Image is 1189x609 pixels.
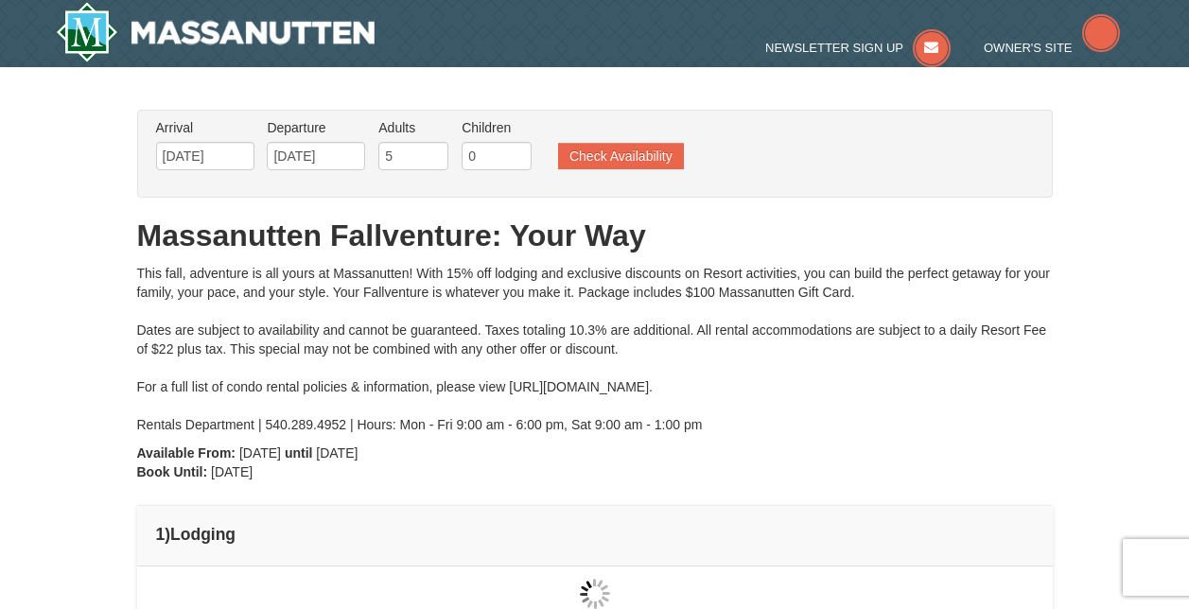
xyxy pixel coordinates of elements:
span: Newsletter Sign Up [765,41,903,55]
button: Check Availability [558,143,684,169]
span: [DATE] [211,464,253,479]
a: Owner's Site [984,41,1120,55]
img: wait gif [580,579,610,609]
div: This fall, adventure is all yours at Massanutten! With 15% off lodging and exclusive discounts on... [137,264,1053,434]
span: [DATE] [316,445,358,461]
a: Massanutten Resort [56,2,376,62]
img: Massanutten Resort Logo [56,2,376,62]
label: Children [462,118,532,137]
h4: 1 Lodging [156,525,1034,544]
label: Arrival [156,118,254,137]
a: Newsletter Sign Up [765,41,951,55]
strong: Book Until: [137,464,208,479]
strong: until [285,445,313,461]
strong: Available From: [137,445,236,461]
h1: Massanutten Fallventure: Your Way [137,217,1053,254]
label: Departure [267,118,365,137]
span: Owner's Site [984,41,1073,55]
span: ) [165,525,170,544]
label: Adults [378,118,448,137]
span: [DATE] [239,445,281,461]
